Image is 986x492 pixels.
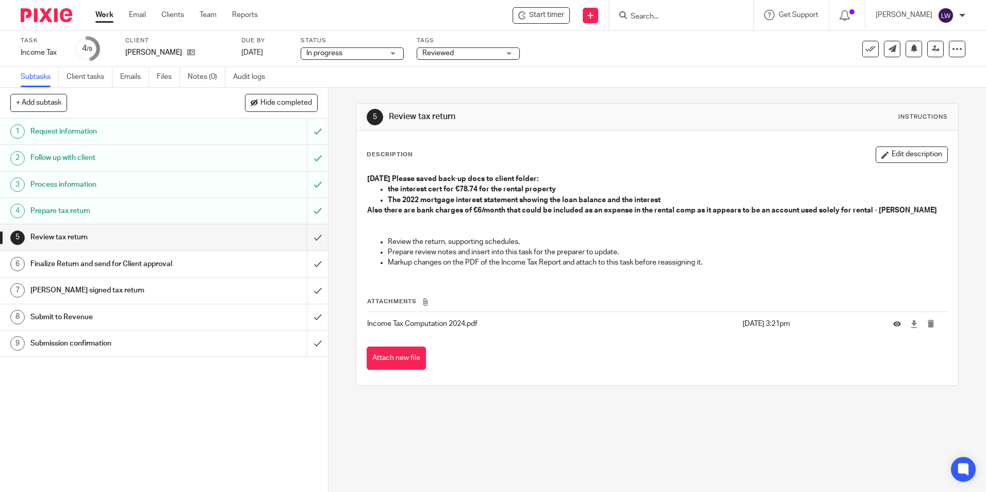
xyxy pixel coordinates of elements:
[10,124,25,139] div: 1
[30,203,208,219] h1: Prepare tax return
[10,336,25,351] div: 9
[125,37,228,45] label: Client
[30,336,208,351] h1: Submission confirmation
[21,67,59,87] a: Subtasks
[306,50,342,57] span: In progress
[910,319,918,329] a: Download
[388,186,556,193] strong: the interest cert for €78.74 for the rental property
[10,204,25,218] div: 4
[876,146,948,163] button: Edit description
[260,99,312,107] span: Hide completed
[21,47,62,58] div: Income Tax
[129,10,146,20] a: Email
[200,10,217,20] a: Team
[30,256,208,272] h1: Finalize Return and send for Client approval
[157,67,180,87] a: Files
[30,283,208,298] h1: [PERSON_NAME] signed tax return
[388,196,661,204] strong: The 2022 mortgage interest statement showing the loan balance and the interest
[388,237,947,247] p: Review the return, supporting schedules,
[10,257,25,271] div: 6
[120,67,149,87] a: Emails
[30,229,208,245] h1: Review tax return
[529,10,564,21] span: Start timer
[241,49,263,56] span: [DATE]
[388,257,947,268] p: Markup changes on the PDF of the Income Tax Report and attach to this task before reassigning it.
[82,43,92,55] div: 4
[10,177,25,192] div: 3
[10,94,67,111] button: + Add subtask
[938,7,954,24] img: svg%3E
[630,12,722,22] input: Search
[10,283,25,298] div: 7
[241,37,288,45] label: Due by
[10,310,25,324] div: 8
[367,109,383,125] div: 5
[367,299,417,304] span: Attachments
[422,50,454,57] span: Reviewed
[21,8,72,22] img: Pixie
[388,247,947,257] p: Prepare review notes and insert into this task for the preparer to update.
[30,124,208,139] h1: Request information
[876,10,932,20] p: [PERSON_NAME]
[898,113,948,121] div: Instructions
[232,10,258,20] a: Reports
[367,151,413,159] p: Description
[779,11,818,19] span: Get Support
[95,10,113,20] a: Work
[67,67,112,87] a: Client tasks
[301,37,404,45] label: Status
[389,111,679,122] h1: Review tax return
[245,94,318,111] button: Hide completed
[743,319,878,329] p: [DATE] 3:21pm
[10,151,25,166] div: 2
[367,347,426,370] button: Attach new file
[513,7,570,24] div: Frank Murphy - Income Tax
[417,37,520,45] label: Tags
[87,46,92,52] small: /9
[367,175,538,183] strong: [DATE] Please saved back-up docs to client folder:
[30,177,208,192] h1: Process information
[367,319,737,329] p: Income Tax Computation 2024.pdf
[233,67,273,87] a: Audit logs
[21,37,62,45] label: Task
[188,67,225,87] a: Notes (0)
[30,150,208,166] h1: Follow up with client
[30,309,208,325] h1: Submit to Revenue
[125,47,182,58] p: [PERSON_NAME]
[161,10,184,20] a: Clients
[367,207,937,214] strong: Also there are bank charges of €6/month that could be included as an expense in the rental comp a...
[10,231,25,245] div: 5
